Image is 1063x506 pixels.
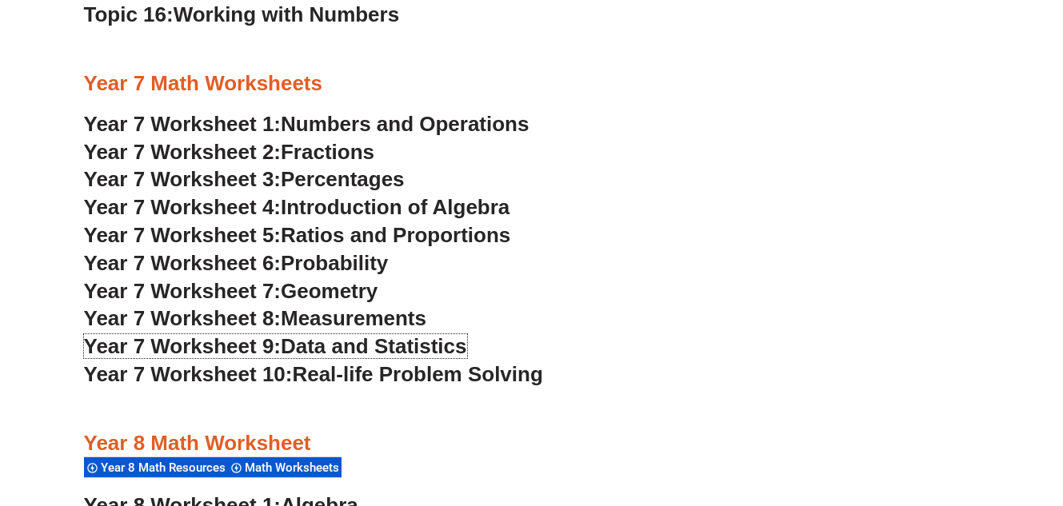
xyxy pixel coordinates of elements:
a: Year 7 Worksheet 2:Fractions [84,140,374,164]
span: Year 7 Worksheet 1: [84,112,282,136]
span: Data and Statistics [281,334,467,358]
span: Percentages [281,167,405,191]
span: Year 7 Worksheet 3: [84,167,282,191]
span: Year 7 Worksheet 7: [84,279,282,303]
span: Topic 16: [84,2,174,26]
h3: Year 7 Math Worksheets [84,70,980,98]
a: Year 7 Worksheet 7:Geometry [84,279,378,303]
a: Year 7 Worksheet 9:Data and Statistics [84,334,467,358]
span: Year 7 Worksheet 8: [84,306,282,330]
span: Fractions [281,140,374,164]
h3: Year 8 Math Worksheet [84,430,980,457]
span: Year 7 Worksheet 4: [84,195,282,219]
a: Year 7 Worksheet 1:Numbers and Operations [84,112,530,136]
span: Year 7 Worksheet 5: [84,223,282,247]
span: Year 7 Worksheet 2: [84,140,282,164]
iframe: Chat Widget [797,325,1063,506]
a: Year 7 Worksheet 5:Ratios and Proportions [84,223,511,247]
a: Topic 16:Working with Numbers [84,2,400,26]
a: Year 7 Worksheet 6:Probability [84,251,389,275]
a: Year 7 Worksheet 3:Percentages [84,167,405,191]
span: Year 8 Math Resources [101,460,230,475]
div: Year 8 Math Resources [84,456,228,478]
span: Real-life Problem Solving [292,362,542,386]
span: Year 7 Worksheet 9: [84,334,282,358]
span: Geometry [281,279,378,303]
span: Year 7 Worksheet 6: [84,251,282,275]
span: Probability [281,251,388,275]
a: Year 7 Worksheet 10:Real-life Problem Solving [84,362,543,386]
span: Measurements [281,306,426,330]
span: Working with Numbers [174,2,399,26]
a: Year 7 Worksheet 4:Introduction of Algebra [84,195,510,219]
span: Introduction of Algebra [281,195,510,219]
span: Numbers and Operations [281,112,529,136]
span: Math Worksheets [245,460,344,475]
span: Year 7 Worksheet 10: [84,362,293,386]
div: Math Worksheets [228,456,342,478]
span: Ratios and Proportions [281,223,510,247]
a: Year 7 Worksheet 8:Measurements [84,306,426,330]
